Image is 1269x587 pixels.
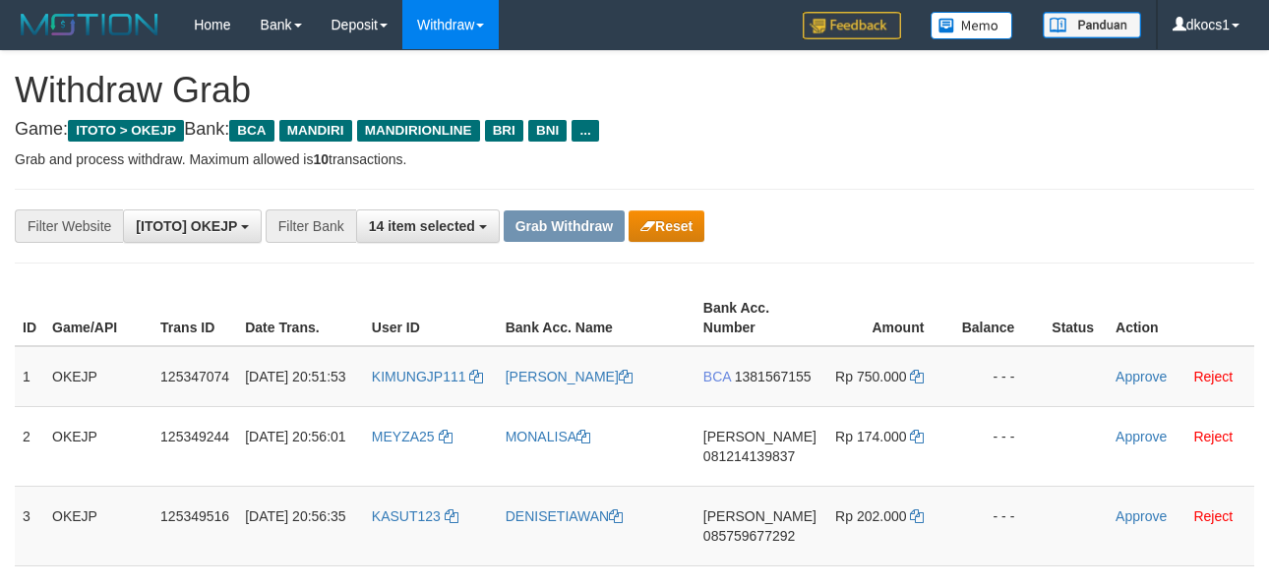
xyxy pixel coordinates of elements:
th: Status [1044,290,1108,346]
a: Copy 202000 to clipboard [910,508,924,524]
a: Approve [1116,429,1167,444]
a: [PERSON_NAME] [506,369,633,384]
button: Grab Withdraw [504,210,625,242]
span: MEYZA25 [372,429,435,444]
a: Copy 750000 to clipboard [910,369,924,384]
a: Reject [1193,508,1233,524]
span: BCA [229,120,273,142]
th: Bank Acc. Number [695,290,824,346]
img: Feedback.jpg [803,12,901,39]
td: 3 [15,486,44,565]
span: ITOTO > OKEJP [68,120,184,142]
span: Copy 085759677292 to clipboard [703,528,795,544]
td: - - - [953,486,1044,565]
button: 14 item selected [356,209,500,243]
td: OKEJP [44,486,152,565]
td: OKEJP [44,406,152,486]
strong: 10 [313,151,329,167]
th: Amount [824,290,953,346]
span: BRI [485,120,523,142]
a: KASUT123 [372,508,458,524]
span: KIMUNGJP111 [372,369,466,384]
th: User ID [364,290,498,346]
td: - - - [953,346,1044,407]
a: Reject [1193,369,1233,384]
a: Reject [1193,429,1233,444]
span: Copy 1381567155 to clipboard [735,369,812,384]
td: - - - [953,406,1044,486]
span: 125349516 [160,508,229,524]
span: 125347074 [160,369,229,384]
a: MEYZA25 [372,429,453,444]
span: Rp 174.000 [835,429,906,444]
span: [DATE] 20:56:01 [245,429,345,444]
span: [PERSON_NAME] [703,508,816,524]
th: ID [15,290,44,346]
span: BCA [703,369,731,384]
span: Rp 202.000 [835,508,906,524]
div: Filter Bank [266,209,356,243]
span: MANDIRI [279,120,352,142]
button: Reset [629,210,704,242]
span: [DATE] 20:56:35 [245,508,345,524]
td: OKEJP [44,346,152,407]
img: MOTION_logo.png [15,10,164,39]
span: [DATE] 20:51:53 [245,369,345,384]
th: Action [1108,290,1254,346]
a: Copy 174000 to clipboard [910,429,924,444]
span: Copy 081214139837 to clipboard [703,448,795,464]
img: panduan.png [1043,12,1141,38]
p: Grab and process withdraw. Maximum allowed is transactions. [15,149,1254,169]
h4: Game: Bank: [15,120,1254,140]
a: Approve [1116,369,1167,384]
th: Bank Acc. Name [498,290,695,346]
th: Game/API [44,290,152,346]
span: [PERSON_NAME] [703,429,816,444]
button: [ITOTO] OKEJP [123,209,262,243]
a: KIMUNGJP111 [372,369,484,384]
span: KASUT123 [372,508,441,524]
img: Button%20Memo.svg [931,12,1013,39]
div: Filter Website [15,209,123,243]
th: Trans ID [152,290,237,346]
span: [ITOTO] OKEJP [136,218,237,234]
th: Balance [953,290,1044,346]
td: 2 [15,406,44,486]
a: Approve [1116,508,1167,524]
a: MONALISA [506,429,590,444]
span: ... [572,120,598,142]
span: Rp 750.000 [835,369,906,384]
h1: Withdraw Grab [15,71,1254,110]
span: 14 item selected [369,218,475,234]
th: Date Trans. [237,290,364,346]
span: MANDIRIONLINE [357,120,480,142]
a: DENISETIAWAN [506,508,624,524]
td: 1 [15,346,44,407]
span: BNI [528,120,567,142]
span: 125349244 [160,429,229,444]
